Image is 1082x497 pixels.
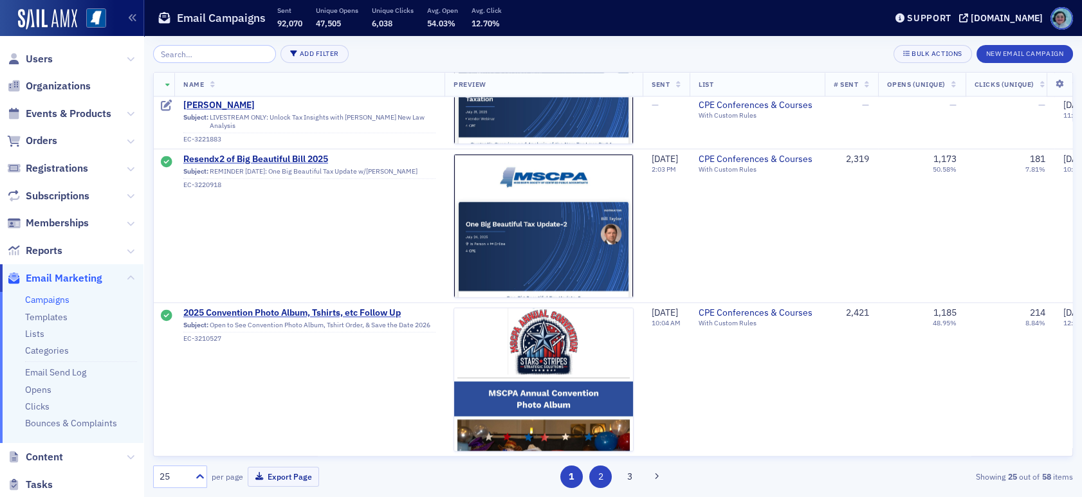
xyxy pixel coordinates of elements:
[1025,319,1045,327] div: 8.84%
[652,80,670,89] span: Sent
[1040,471,1053,482] strong: 58
[1030,307,1045,319] div: 214
[971,12,1043,24] div: [DOMAIN_NAME]
[1025,165,1045,174] div: 7.81%
[652,318,681,327] time: 10:04 AM
[26,161,88,176] span: Registrations
[959,14,1047,23] button: [DOMAIN_NAME]
[652,165,676,174] time: 2:03 PM
[7,450,63,464] a: Content
[316,18,341,28] span: 47,505
[26,271,102,285] span: Email Marketing
[183,167,208,176] span: Subject:
[1038,99,1045,111] span: —
[183,307,436,319] a: 2025 Convention Photo Album, Tshirts, etc Follow Up
[161,310,172,323] div: Sent
[183,167,436,179] div: REMINDER [DATE]: One Big Beautiful Tax Update w/[PERSON_NAME]
[280,45,349,63] button: Add Filter
[933,165,957,174] div: 50.58%
[183,321,208,329] span: Subject:
[7,134,57,148] a: Orders
[26,216,89,230] span: Memberships
[472,6,502,15] p: Avg. Click
[26,478,53,492] span: Tasks
[26,79,91,93] span: Organizations
[589,465,612,488] button: 2
[7,478,53,492] a: Tasks
[212,471,243,482] label: per page
[775,471,1073,482] div: Showing out of items
[160,470,188,483] div: 25
[699,111,816,120] div: With Custom Rules
[183,321,436,332] div: Open to See Convention Photo Album, Tshirt Order, & Save the Date 2026
[933,307,957,319] div: 1,185
[652,307,678,318] span: [DATE]
[619,465,641,488] button: 3
[277,6,302,15] p: Sent
[7,52,53,66] a: Users
[26,134,57,148] span: Orders
[25,311,68,323] a: Templates
[25,366,86,378] a: Email Send Log
[161,156,172,169] div: Sent
[699,307,816,319] a: CPE Conferences & Courses
[183,113,436,133] div: LIVESTREAM ONLY: Unlock Tax Insights with [PERSON_NAME] New Law Analysis
[652,99,659,111] span: —
[183,181,436,189] div: EC-3220918
[25,345,69,356] a: Categories
[161,100,172,113] div: Draft
[7,79,91,93] a: Organizations
[862,99,869,111] span: —
[834,80,858,89] span: # Sent
[372,18,392,28] span: 6,038
[183,80,204,89] span: Name
[26,52,53,66] span: Users
[25,417,117,429] a: Bounces & Complaints
[7,216,89,230] a: Memberships
[26,107,111,121] span: Events & Products
[26,450,63,464] span: Content
[887,80,945,89] span: Opens (Unique)
[454,80,486,89] span: Preview
[977,47,1073,59] a: New Email Campaign
[177,10,266,26] h1: Email Campaigns
[7,189,89,203] a: Subscriptions
[949,99,957,111] span: —
[699,80,713,89] span: List
[907,12,951,24] div: Support
[7,161,88,176] a: Registrations
[86,8,106,28] img: SailAMX
[977,45,1073,63] button: New Email Campaign
[18,9,77,30] img: SailAMX
[7,107,111,121] a: Events & Products
[427,6,458,15] p: Avg. Open
[25,401,50,412] a: Clicks
[183,100,436,111] a: [PERSON_NAME]
[560,465,583,488] button: 1
[975,80,1034,89] span: Clicks (Unique)
[372,6,414,15] p: Unique Clicks
[652,153,678,165] span: [DATE]
[7,271,102,285] a: Email Marketing
[912,50,962,57] div: Bulk Actions
[248,467,319,487] button: Export Page
[1005,471,1019,482] strong: 25
[427,18,455,28] span: 54.03%
[933,154,957,165] div: 1,173
[25,294,69,305] a: Campaigns
[1030,154,1045,165] div: 181
[183,113,208,130] span: Subject:
[1050,7,1073,30] span: Profile
[183,135,436,143] div: EC-3221883
[183,334,436,343] div: EC-3210527
[699,100,816,111] a: CPE Conferences & Courses
[472,18,500,28] span: 12.70%
[316,6,358,15] p: Unique Opens
[834,154,869,165] div: 2,319
[153,45,276,63] input: Search…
